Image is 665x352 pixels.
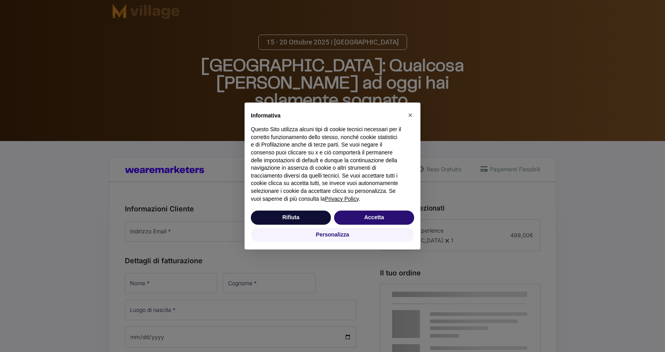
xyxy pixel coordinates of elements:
a: Privacy Policy [325,196,358,202]
button: Chiudi questa informativa [404,109,417,121]
button: Rifiuta [251,211,331,225]
h2: Informativa [251,112,402,120]
button: Personalizza [251,228,414,242]
button: Accetta [334,211,414,225]
span: × [408,111,413,119]
p: Questo Sito utilizza alcuni tipi di cookie tecnici necessari per il corretto funzionamento dello ... [251,126,402,203]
